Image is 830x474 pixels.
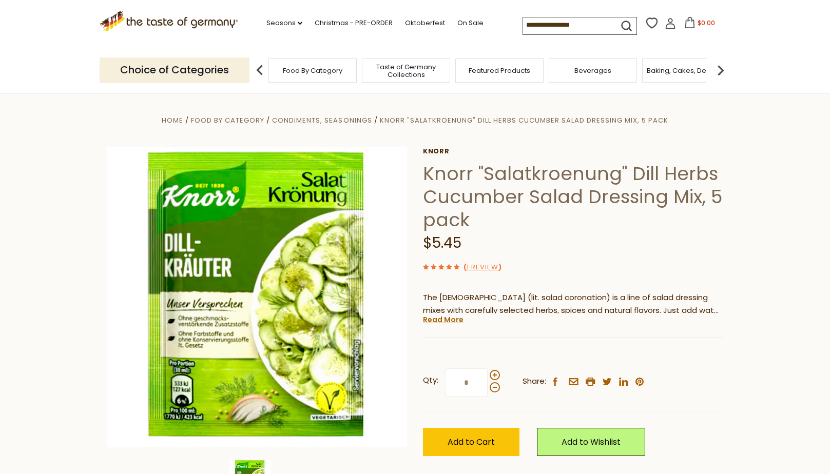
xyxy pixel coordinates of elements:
[446,368,488,397] input: Qty:
[423,291,723,317] p: The [DEMOGRAPHIC_DATA] (lit. salad coronation) is a line of salad dressing mixes with carefully s...
[365,63,447,78] a: Taste of Germany Collections
[423,428,519,456] button: Add to Cart
[423,314,464,325] a: Read More
[266,17,302,29] a: Seasons
[698,18,715,27] span: $0.00
[272,115,372,125] a: Condiments, Seasonings
[423,162,723,231] h1: Knorr "Salatkroenung" Dill Herbs Cucumber Salad Dressing Mix, 5 pack
[315,17,393,29] a: Christmas - PRE-ORDER
[283,67,342,74] a: Food By Category
[423,147,723,155] a: Knorr
[107,147,408,447] img: Knorr "Salatkroenung" Dill Herbs Cucumber Salad Dressing Mix, 5 pack
[423,233,461,253] span: $5.45
[100,57,249,83] p: Choice of Categories
[678,17,722,32] button: $0.00
[405,17,445,29] a: Oktoberfest
[469,67,530,74] a: Featured Products
[162,115,183,125] a: Home
[448,436,495,448] span: Add to Cart
[423,374,438,387] strong: Qty:
[457,17,484,29] a: On Sale
[523,375,546,388] span: Share:
[467,262,498,273] a: 1 Review
[249,60,270,81] img: previous arrow
[464,262,501,272] span: ( )
[574,67,611,74] a: Beverages
[710,60,731,81] img: next arrow
[191,115,264,125] a: Food By Category
[647,67,726,74] a: Baking, Cakes, Desserts
[380,115,668,125] a: Knorr "Salatkroenung" Dill Herbs Cucumber Salad Dressing Mix, 5 pack
[537,428,645,456] a: Add to Wishlist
